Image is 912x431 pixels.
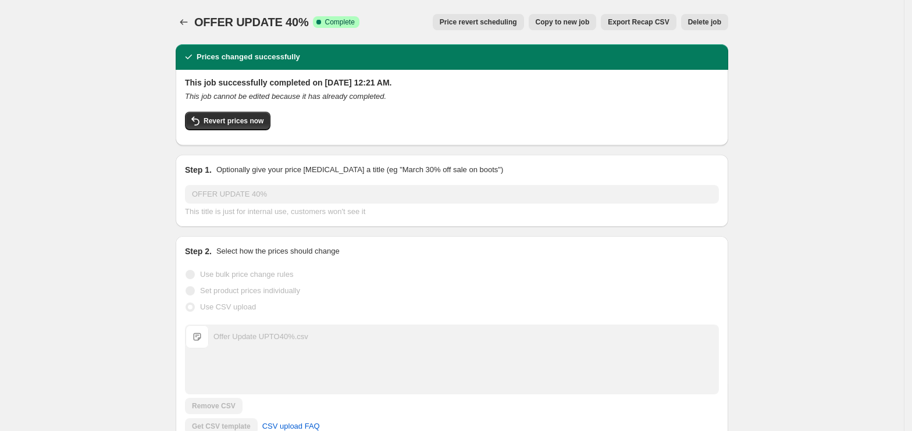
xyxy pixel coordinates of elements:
h2: This job successfully completed on [DATE] 12:21 AM. [185,77,719,88]
i: This job cannot be edited because it has already completed. [185,92,386,101]
span: Complete [325,17,354,27]
button: Revert prices now [185,112,270,130]
h2: Step 1. [185,164,212,176]
span: Set product prices individually [200,286,300,295]
button: Delete job [681,14,728,30]
span: Copy to new job [536,17,590,27]
span: Export Recap CSV [608,17,669,27]
h2: Step 2. [185,245,212,257]
span: Use CSV upload [200,302,256,311]
button: Price change jobs [176,14,192,30]
span: Delete job [688,17,721,27]
h2: Prices changed successfully [197,51,300,63]
button: Price revert scheduling [433,14,524,30]
p: Optionally give your price [MEDICAL_DATA] a title (eg "March 30% off sale on boots") [216,164,503,176]
div: Offer Update UPTO40%.csv [213,331,308,343]
span: This title is just for internal use, customers won't see it [185,207,365,216]
input: 30% off holiday sale [185,185,719,204]
span: Use bulk price change rules [200,270,293,279]
span: Price revert scheduling [440,17,517,27]
p: Select how the prices should change [216,245,340,257]
button: Copy to new job [529,14,597,30]
button: Export Recap CSV [601,14,676,30]
span: Revert prices now [204,116,263,126]
span: OFFER UPDATE 40% [194,16,308,29]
